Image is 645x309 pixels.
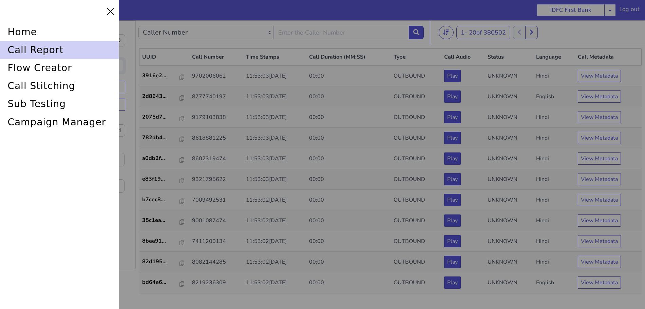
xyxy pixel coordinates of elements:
td: UNKNOWN [485,252,533,273]
button: View Metadata [578,235,621,248]
label: UX [11,201,68,210]
td: 11:53:02[DATE] [243,273,306,293]
td: 7411200134 [189,211,243,231]
label: Entity [11,225,68,235]
button: Play [444,70,461,82]
td: 11:53:02[DATE] [243,169,306,190]
input: Enter the Flow Version ID [11,132,125,146]
button: Play [444,111,461,124]
button: Play [444,91,461,103]
p: bd64e6... [142,258,180,266]
td: Hindi [533,107,575,128]
button: View Metadata [578,215,621,227]
button: Resolved [87,61,125,73]
a: e83f19... [142,154,187,163]
th: Type [391,28,441,45]
td: OUTBOUND [391,128,441,149]
button: View Metadata [578,49,621,62]
td: Hindi [533,190,575,211]
td: 00:00 [306,128,391,149]
td: 11:53:02[DATE] [243,211,306,231]
label: Miscellaneous [11,238,68,247]
p: 82d195... [142,237,180,245]
button: Play [444,215,461,227]
td: 00:00 [306,273,391,293]
button: Play [444,132,461,144]
td: 7009492531 [189,169,243,190]
p: e83f19... [142,154,180,163]
button: View Metadata [578,194,621,206]
td: English [533,66,575,87]
td: OUTBOUND [391,211,441,231]
button: View Metadata [578,132,621,144]
td: 00:00 [306,169,391,190]
input: Enter the End State Value [11,159,125,172]
a: 2075d7... [142,92,187,101]
th: Call Audio [441,28,485,45]
button: View Metadata [578,173,621,186]
button: Reported [49,61,87,73]
input: Start Date [13,40,63,51]
label: Language Code [64,96,125,116]
td: UNKNOWN [485,66,533,87]
td: Hindi [533,87,575,107]
th: Language [533,28,575,45]
button: Live Calls [11,78,68,90]
td: Hindi [533,149,575,169]
select: Status [11,104,61,116]
label: Latency [68,201,125,210]
a: 82d195... [142,237,187,245]
input: Enter the Caller Number [274,5,409,19]
td: English [533,273,575,293]
td: 11:53:03[DATE] [243,128,306,149]
td: UNKNOWN [485,169,533,190]
label: Flow Version [11,122,44,130]
td: UNKNOWN [485,107,533,128]
label: Flow [68,189,125,198]
label: Intent [68,213,125,223]
button: View Metadata [578,70,621,82]
p: 8baa91... [142,217,180,225]
td: 8602319474 [189,128,243,149]
label: Errors [11,180,125,248]
td: OUTBOUND [391,66,441,87]
td: 9321795622 [189,149,243,169]
span: 20 of 380502 [469,8,506,16]
td: UNKNOWN [485,273,533,293]
td: 11:53:03[DATE] [243,45,306,66]
button: View Metadata [578,111,621,124]
td: 00:00 [306,45,391,66]
td: 8219236309 [189,252,243,273]
input: End time: [73,14,125,26]
td: Hindi [533,128,575,149]
p: 782db4... [142,113,180,121]
td: 11:53:02[DATE] [243,190,306,211]
label: Quick Report [11,189,68,198]
td: 9001087474 [189,190,243,211]
th: Call Number [189,28,243,45]
button: Play [444,153,461,165]
a: a0db2f... [142,134,187,142]
p: 35c1ea... [142,196,180,204]
label: Transcription [68,225,125,235]
td: 11:53:03[DATE] [243,87,306,107]
td: OUTBOUND [391,107,441,128]
a: 3916e2... [142,51,187,59]
td: 00:00 [306,149,391,169]
td: 11:53:03[DATE] [243,66,306,87]
a: b7cec8... [142,175,187,183]
td: Hindi [533,231,575,252]
label: End State [11,149,36,157]
button: View Metadata [578,153,621,165]
td: 00:00 [306,190,391,211]
label: Start time: [11,4,62,28]
td: 9702006062 [189,45,243,66]
a: 2d8643... [142,72,187,80]
button: Play [444,49,461,62]
td: 9179103838 [189,87,243,107]
label: Status [11,96,61,116]
input: End Date [73,40,123,51]
td: 11:53:03[DATE] [243,107,306,128]
label: Content [11,213,68,223]
td: 00:00 [306,87,391,107]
